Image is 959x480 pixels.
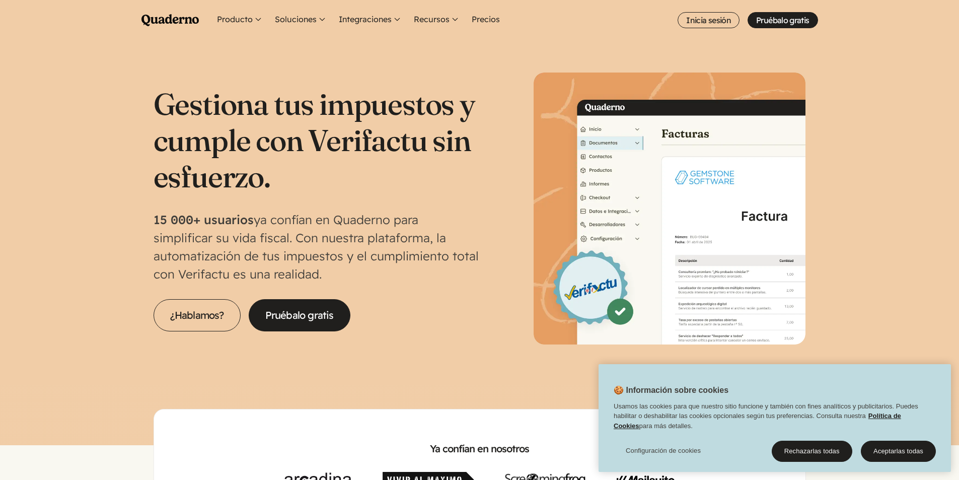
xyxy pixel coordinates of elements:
div: Cookie banner [599,364,951,472]
div: Usamos las cookies para que nuestro sitio funcione y también con fines analíticos y publicitarios... [599,401,951,436]
img: Interfaz de Quaderno mostrando la página Factura con el distintivo Verifactu [534,73,805,345]
button: Configuración de cookies [614,441,713,461]
a: Inicia sesión [678,12,740,28]
p: ya confían en Quaderno para simplificar su vida fiscal. Con nuestra plataforma, la automatización... [154,211,480,283]
button: Rechazarlas todas [772,441,852,462]
h2: Ya confían en nosotros [170,442,789,456]
a: ¿Hablamos? [154,299,241,331]
div: 🍪 Información sobre cookies [599,364,951,472]
h1: Gestiona tus impuestos y cumple con Verifactu sin esfuerzo. [154,86,480,194]
button: Aceptarlas todas [861,441,936,462]
a: Pruébalo gratis [249,299,350,331]
strong: 15 000+ usuarios [154,212,254,227]
a: Pruébalo gratis [748,12,818,28]
a: Política de Cookies [614,412,901,430]
h2: 🍪 Información sobre cookies [599,384,728,401]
